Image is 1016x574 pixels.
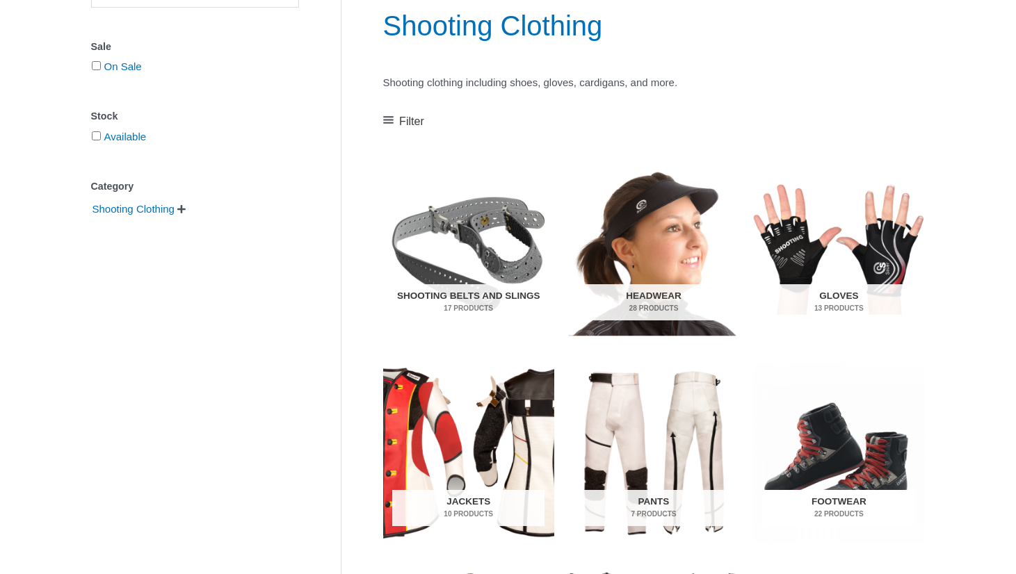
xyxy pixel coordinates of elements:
[91,202,176,214] a: Shooting Clothing
[92,131,101,140] input: Available
[392,284,545,320] h2: Shooting Belts and Slings
[383,158,554,337] a: Visit product category Shooting Belts and Slings
[91,106,299,126] div: Stock
[91,37,299,57] div: Sale
[383,158,554,337] img: Shooting Belts and Slings
[383,6,925,45] h1: Shooting Clothing
[577,303,729,313] mark: 28 Products
[91,197,176,221] span: Shooting Clothing
[399,111,424,132] span: Filter
[383,363,554,543] img: Jackets
[383,363,554,543] a: Visit product category Jackets
[763,303,915,313] mark: 13 Products
[568,158,739,337] a: Visit product category Headwear
[392,490,545,526] h2: Jackets
[92,61,101,70] input: On Sale
[568,363,739,543] a: Visit product category Pants
[577,490,729,526] h2: Pants
[104,131,147,142] a: Available
[763,490,915,526] h2: Footwear
[753,158,924,337] img: Gloves
[392,303,545,313] mark: 17 Products
[753,363,924,543] a: Visit product category Footwear
[577,509,729,519] mark: 7 Products
[91,177,299,197] div: Category
[568,158,739,337] img: Headwear
[104,60,142,72] a: On Sale
[763,509,915,519] mark: 22 Products
[753,158,924,337] a: Visit product category Gloves
[392,509,545,519] mark: 10 Products
[753,363,924,543] img: Footwear
[763,284,915,320] h2: Gloves
[577,284,729,320] h2: Headwear
[177,204,186,214] span: 
[568,363,739,543] img: Pants
[383,111,424,132] a: Filter
[383,73,925,92] p: Shooting clothing including shoes, gloves, cardigans, and more.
